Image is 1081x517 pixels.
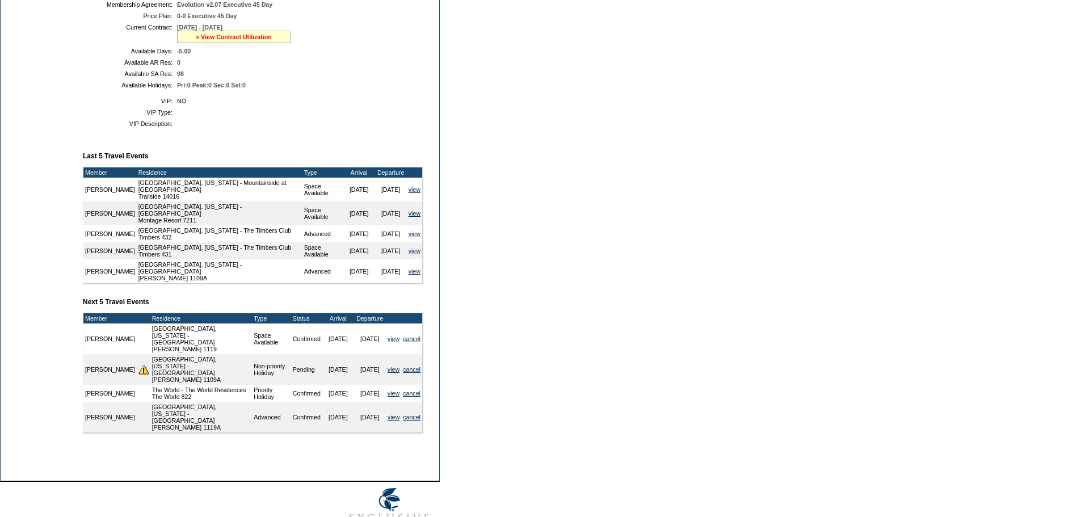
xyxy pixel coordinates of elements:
[138,364,149,375] img: There are insufficient days and/or tokens to cover this reservation
[302,167,343,178] td: Type
[177,1,272,8] span: Evolution v2.07 Executive 45 Day
[388,414,399,421] a: view
[409,247,420,254] a: view
[302,242,343,259] td: Space Available
[403,414,420,421] a: cancel
[177,48,191,54] span: -5.00
[137,259,302,283] td: [GEOGRAPHIC_DATA], [US_STATE] - [GEOGRAPHIC_DATA] [PERSON_NAME] 1109A
[291,354,322,385] td: Pending
[375,259,407,283] td: [DATE]
[83,225,137,242] td: [PERSON_NAME]
[375,201,407,225] td: [DATE]
[322,385,354,402] td: [DATE]
[302,259,343,283] td: Advanced
[343,167,375,178] td: Arrival
[322,354,354,385] td: [DATE]
[302,178,343,201] td: Space Available
[177,59,180,66] span: 0
[252,323,291,354] td: Space Available
[177,70,184,77] span: 98
[83,385,137,402] td: [PERSON_NAME]
[354,354,386,385] td: [DATE]
[83,152,148,160] b: Last 5 Travel Events
[403,390,420,397] a: cancel
[322,402,354,432] td: [DATE]
[150,385,253,402] td: The World - The World Residences The World 822
[83,402,137,432] td: [PERSON_NAME]
[322,323,354,354] td: [DATE]
[343,259,375,283] td: [DATE]
[375,167,407,178] td: Departure
[150,323,253,354] td: [GEOGRAPHIC_DATA], [US_STATE] - [GEOGRAPHIC_DATA] [PERSON_NAME] 1119
[87,109,173,116] td: VIP Type:
[137,201,302,225] td: [GEOGRAPHIC_DATA], [US_STATE] - [GEOGRAPHIC_DATA] Montage Resort 7211
[409,268,420,275] a: view
[87,98,173,104] td: VIP:
[343,242,375,259] td: [DATE]
[150,354,253,385] td: [GEOGRAPHIC_DATA], [US_STATE] - [GEOGRAPHIC_DATA] [PERSON_NAME] 1109A
[343,178,375,201] td: [DATE]
[177,24,222,31] span: [DATE] - [DATE]
[83,259,137,283] td: [PERSON_NAME]
[375,178,407,201] td: [DATE]
[291,313,322,323] td: Status
[83,298,149,306] b: Next 5 Travel Events
[403,366,420,373] a: cancel
[291,402,322,432] td: Confirmed
[87,12,173,19] td: Price Plan:
[409,230,420,237] a: view
[291,385,322,402] td: Confirmed
[87,120,173,127] td: VIP Description:
[322,313,354,323] td: Arrival
[87,70,173,77] td: Available SA Res:
[87,1,173,8] td: Membership Agreement:
[302,201,343,225] td: Space Available
[83,178,137,201] td: [PERSON_NAME]
[302,225,343,242] td: Advanced
[409,186,420,193] a: view
[177,82,246,89] span: Pri:0 Peak:0 Sec:0 Sel:0
[150,313,253,323] td: Residence
[87,24,173,43] td: Current Contract:
[343,201,375,225] td: [DATE]
[291,323,322,354] td: Confirmed
[137,178,302,201] td: [GEOGRAPHIC_DATA], [US_STATE] - Mountainside at [GEOGRAPHIC_DATA] Trailside 14016
[83,313,137,323] td: Member
[137,225,302,242] td: [GEOGRAPHIC_DATA], [US_STATE] - The Timbers Club Timbers 432
[354,402,386,432] td: [DATE]
[403,335,420,342] a: cancel
[83,323,137,354] td: [PERSON_NAME]
[177,98,186,104] span: NO
[252,385,291,402] td: Priority Holiday
[354,313,386,323] td: Departure
[388,390,399,397] a: view
[87,48,173,54] td: Available Days:
[150,402,253,432] td: [GEOGRAPHIC_DATA], [US_STATE] - [GEOGRAPHIC_DATA] [PERSON_NAME] 1119A
[252,313,291,323] td: Type
[137,167,302,178] td: Residence
[252,402,291,432] td: Advanced
[196,33,272,40] a: » View Contract Utilization
[83,242,137,259] td: [PERSON_NAME]
[343,225,375,242] td: [DATE]
[354,323,386,354] td: [DATE]
[252,354,291,385] td: Non-priority Holiday
[83,201,137,225] td: [PERSON_NAME]
[177,12,237,19] span: 0-0 Executive 45 Day
[375,225,407,242] td: [DATE]
[409,210,420,217] a: view
[388,335,399,342] a: view
[83,167,137,178] td: Member
[83,354,137,385] td: [PERSON_NAME]
[354,385,386,402] td: [DATE]
[388,366,399,373] a: view
[137,242,302,259] td: [GEOGRAPHIC_DATA], [US_STATE] - The Timbers Club Timbers 431
[87,59,173,66] td: Available AR Res:
[87,82,173,89] td: Available Holidays:
[375,242,407,259] td: [DATE]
